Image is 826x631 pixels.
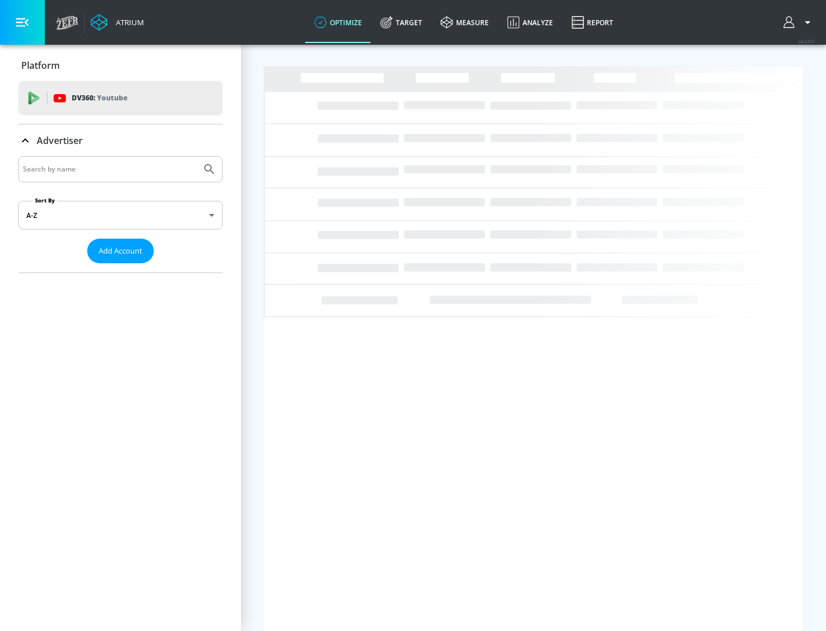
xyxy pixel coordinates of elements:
[371,2,431,43] a: Target
[562,2,622,43] a: Report
[18,49,223,81] div: Platform
[431,2,498,43] a: measure
[498,2,562,43] a: Analyze
[18,201,223,229] div: A-Z
[18,81,223,115] div: DV360: Youtube
[87,239,154,263] button: Add Account
[798,38,815,44] span: v 4.24.0
[97,92,127,104] p: Youtube
[305,2,371,43] a: optimize
[23,162,197,177] input: Search by name
[18,263,223,272] nav: list of Advertiser
[37,134,83,147] p: Advertiser
[18,124,223,157] div: Advertiser
[111,17,144,28] div: Atrium
[33,197,57,204] label: Sort By
[91,14,144,31] a: Atrium
[72,92,127,104] p: DV360:
[18,156,223,272] div: Advertiser
[21,59,60,72] p: Platform
[99,244,142,258] span: Add Account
